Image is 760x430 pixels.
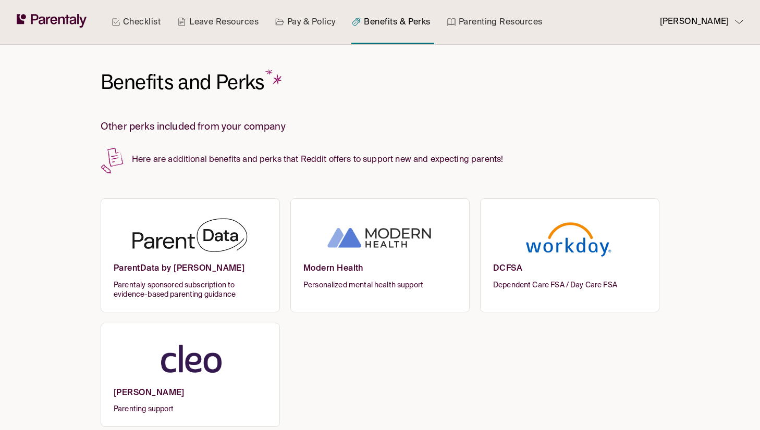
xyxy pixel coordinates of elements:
h1: Benefits and [101,70,286,95]
h3: Other perks included from your company [101,120,659,134]
a: [PERSON_NAME]Parenting support [101,323,280,427]
img: Paper and pencil svg - benefits and perks [101,147,124,174]
h6: ParentData by [PERSON_NAME] [114,263,267,281]
p: Here are additional benefits and perks that Reddit offers to support new and expecting parents! [101,147,659,167]
a: Modern HealthPersonalized mental health support [290,198,470,312]
span: Perks [216,69,286,95]
span: Dependent Care FSA / Day Care FSA [493,281,646,290]
span: Parentaly sponsored subscription to evidence-based parenting guidance [114,281,267,299]
span: Personalized mental health support [303,281,457,290]
h6: [PERSON_NAME] [114,388,267,405]
p: [PERSON_NAME] [660,15,729,29]
h6: Modern Health [303,263,457,281]
h6: DCFSA [493,263,646,281]
a: DCFSADependent Care FSA / Day Care FSA [480,198,659,312]
a: ParentData by [PERSON_NAME]Parentaly sponsored subscription to evidence-based parenting guidance [101,198,280,312]
span: Parenting support [114,404,267,414]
